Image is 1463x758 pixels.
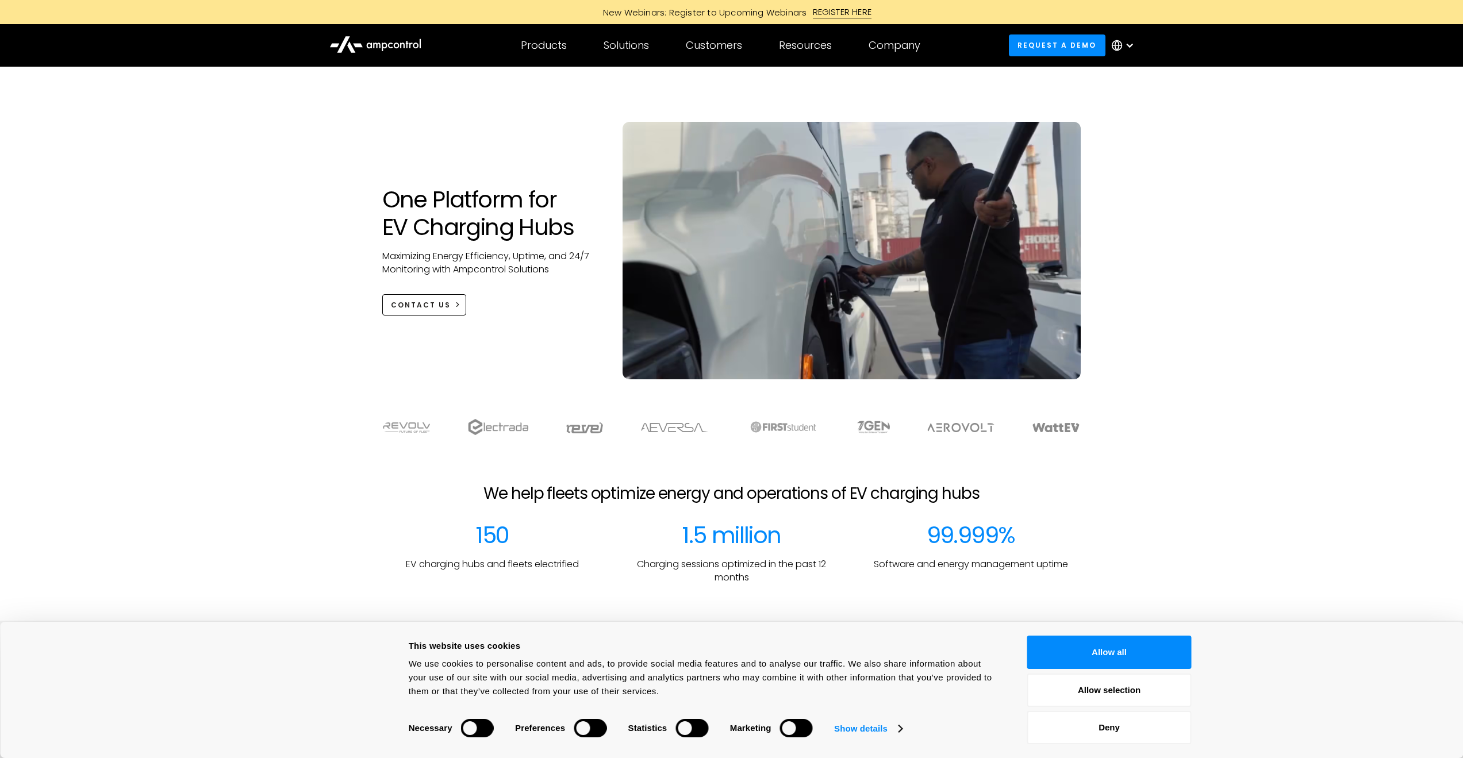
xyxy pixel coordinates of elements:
div: Company [869,39,920,52]
strong: Preferences [515,723,565,733]
div: This website uses cookies [409,639,1001,653]
img: electrada logo [468,419,528,435]
a: CONTACT US [382,294,467,315]
strong: Necessary [409,723,452,733]
h1: One Platform for EV Charging Hubs [382,186,600,241]
div: Customers [686,39,742,52]
div: 1.5 million [682,521,781,549]
div: Resources [779,39,832,52]
div: Products [521,39,567,52]
p: EV charging hubs and fleets electrified [406,558,579,571]
img: Aerovolt Logo [927,423,995,432]
button: Allow all [1027,636,1192,669]
div: Solutions [604,39,649,52]
h2: We help fleets optimize energy and operations of EV charging hubs [483,484,979,503]
button: Deny [1027,711,1192,744]
button: Allow selection [1027,674,1192,707]
img: WattEV logo [1032,423,1080,432]
strong: Statistics [628,723,667,733]
p: Maximizing Energy Efficiency, Uptime, and 24/7 Monitoring with Ampcontrol Solutions [382,250,600,276]
div: 99.999% [927,521,1015,549]
legend: Consent Selection [408,714,409,714]
div: We use cookies to personalise content and ads, to provide social media features and to analyse ou... [409,657,1001,698]
a: Show details [834,720,902,737]
div: REGISTER HERE [813,6,872,18]
strong: Marketing [730,723,771,733]
div: CONTACT US [391,300,451,310]
a: New Webinars: Register to Upcoming WebinarsREGISTER HERE [473,6,990,18]
div: 150 [475,521,509,549]
p: Charging sessions optimized in the past 12 months [621,558,842,584]
div: New Webinars: Register to Upcoming Webinars [592,6,813,18]
p: Software and energy management uptime [874,558,1068,571]
a: Request a demo [1009,34,1105,56]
